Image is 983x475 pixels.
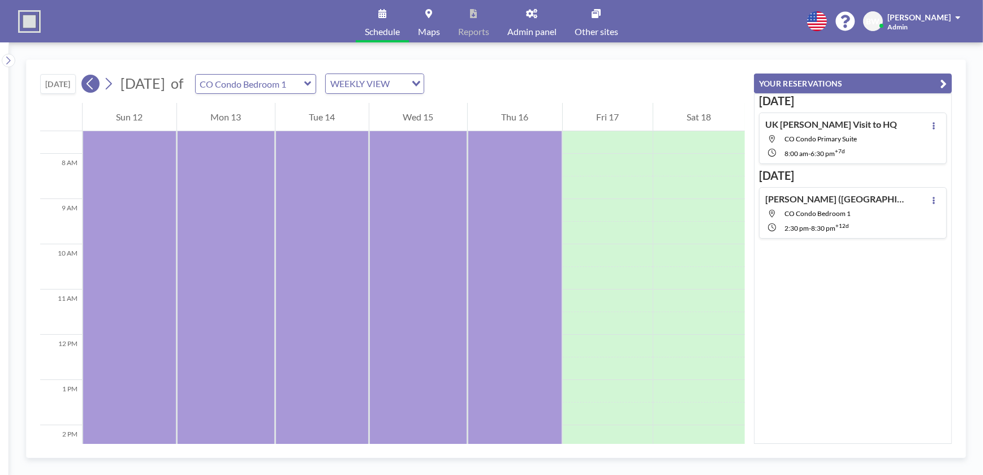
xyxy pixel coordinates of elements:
span: of [171,75,183,92]
div: 8 AM [40,154,82,199]
div: Sun 12 [83,103,176,131]
span: CO Condo Bedroom 1 [784,209,851,218]
div: 7 AM [40,109,82,154]
h4: UK [PERSON_NAME] Visit to HQ [765,119,897,130]
span: Schedule [365,27,400,36]
span: Maps [418,27,440,36]
div: Wed 15 [369,103,467,131]
span: [PERSON_NAME] [887,12,951,22]
span: WEEKLY VIEW [328,76,392,91]
sup: +7d [835,148,845,154]
span: 2:30 PM [784,224,809,232]
div: 2 PM [40,425,82,470]
span: BW [866,16,880,27]
h3: [DATE] [759,94,947,108]
span: Admin [887,23,908,31]
div: Mon 13 [177,103,275,131]
img: organization-logo [18,10,41,33]
div: 10 AM [40,244,82,290]
div: 1 PM [40,380,82,425]
span: Admin panel [507,27,557,36]
span: Other sites [575,27,618,36]
div: Fri 17 [563,103,653,131]
button: [DATE] [40,74,76,94]
button: YOUR RESERVATIONS [754,74,952,93]
div: 11 AM [40,290,82,335]
span: - [808,149,810,158]
div: Tue 14 [275,103,369,131]
div: Sat 18 [653,103,745,131]
span: Reports [458,27,489,36]
span: 8:30 PM [811,224,835,232]
div: Thu 16 [468,103,562,131]
input: CO Condo Bedroom 1 [196,75,304,93]
input: Search for option [393,76,405,91]
sup: +12d [835,222,849,229]
span: 8:00 AM [784,149,808,158]
div: 9 AM [40,199,82,244]
span: CO Condo Primary Suite [784,135,857,143]
span: 6:30 PM [810,149,835,158]
span: [DATE] [120,75,165,92]
h3: [DATE] [759,169,947,183]
span: - [809,224,811,232]
div: 12 PM [40,335,82,380]
h4: [PERSON_NAME] ([GEOGRAPHIC_DATA]) [GEOGRAPHIC_DATA] Visit [765,193,907,205]
div: Search for option [326,74,424,93]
